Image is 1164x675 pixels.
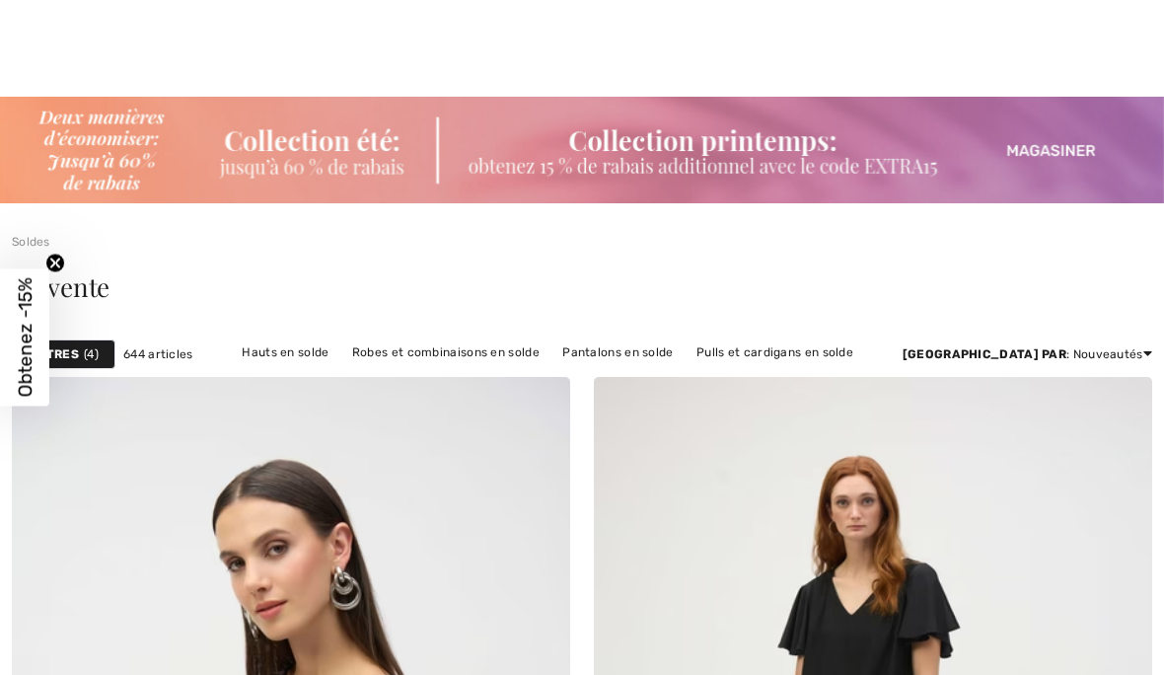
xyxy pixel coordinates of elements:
span: 644 articles [123,345,193,363]
span: 4 [84,345,99,363]
span: Obtenez -15% [14,278,36,398]
iframe: Ouvre un widget dans lequel vous pouvez chatter avec l’un de nos agents [1036,616,1144,665]
a: Pulls et cardigans en solde [687,339,863,365]
a: Pantalons en solde [552,339,683,365]
a: Soldes [12,235,50,249]
a: Jupes en solde [478,365,586,391]
a: Robes et combinaisons en solde [342,339,549,365]
div: : Nouveautés [903,345,1152,363]
span: En vente [12,269,109,304]
a: Vêtements d'extérieur en solde [590,365,793,391]
a: Vestes et blazers en solde [303,365,475,391]
a: Hauts en solde [232,339,338,365]
strong: [GEOGRAPHIC_DATA] par [903,347,1066,361]
strong: Filtres [29,345,79,363]
button: Close teaser [45,254,65,273]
